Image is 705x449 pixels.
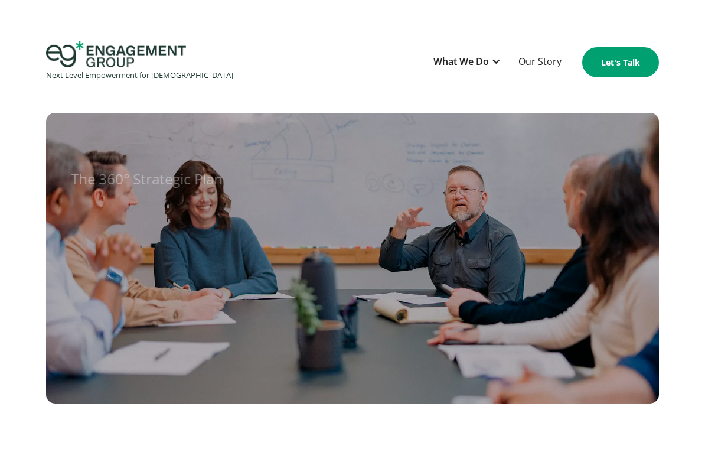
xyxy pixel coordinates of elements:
[46,41,233,83] a: home
[513,48,567,77] a: Our Story
[71,166,649,192] h1: The 360° Strategic Plan
[427,48,507,77] div: What We Do
[433,54,489,70] div: What We Do
[46,41,186,67] img: Engagement Group Logo Icon
[46,67,233,83] div: Next Level Empowerment for [DEMOGRAPHIC_DATA]
[582,47,659,77] a: Let's Talk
